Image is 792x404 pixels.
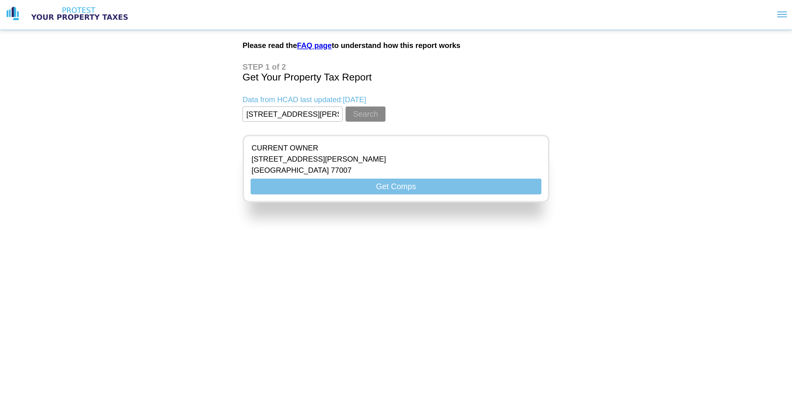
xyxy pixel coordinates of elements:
[252,166,386,175] p: [GEOGRAPHIC_DATA] 77007
[243,106,342,122] input: Enter Property Address
[251,179,541,194] button: Get Comps
[5,6,20,21] img: logo
[297,41,332,50] a: FAQ page
[25,6,134,21] img: logo text
[243,95,549,104] p: Data from HCAD last updated: [DATE]
[5,6,134,21] a: logo logo text
[243,63,549,83] h1: Get Your Property Tax Report
[252,144,386,152] p: CURRENT OWNER
[346,106,385,122] button: Search
[252,155,386,163] p: [STREET_ADDRESS][PERSON_NAME]
[243,41,549,50] h2: Please read the to understand how this report works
